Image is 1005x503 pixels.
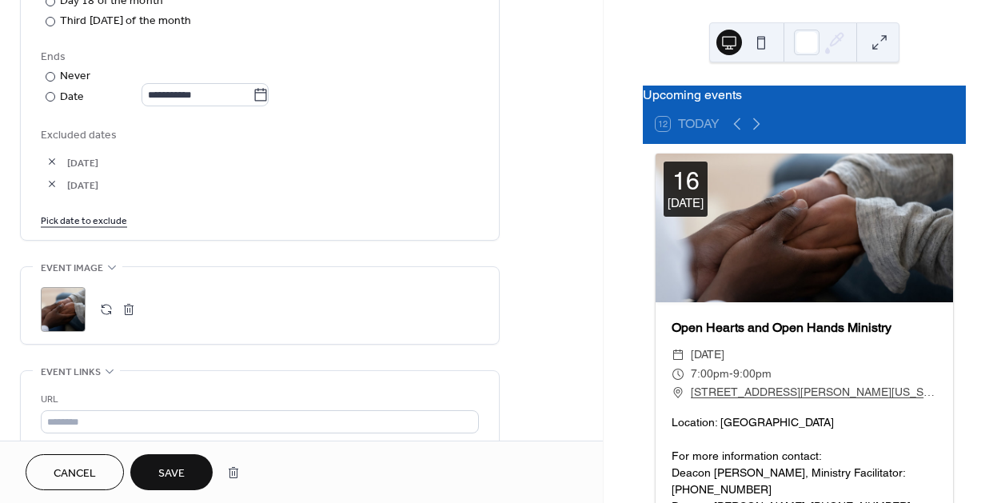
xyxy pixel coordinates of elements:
div: [DATE] [668,197,704,209]
span: [DATE] [691,345,724,365]
div: ; [41,287,86,332]
span: Pick date to exclude [41,213,127,230]
span: - [729,365,733,384]
div: Date [60,88,269,106]
span: Event image [41,260,103,277]
div: ​ [672,383,684,402]
span: Excluded dates [41,127,479,144]
div: ​ [672,345,684,365]
div: 16 [672,170,700,194]
div: Third [DATE] of the month [60,13,192,30]
div: Open Hearts and Open Hands Ministry [656,318,953,337]
button: Save [130,454,213,490]
a: [STREET_ADDRESS][PERSON_NAME][US_STATE] [691,383,937,402]
span: [DATE] [67,154,479,171]
span: Cancel [54,465,96,482]
span: 9:00pm [733,365,772,384]
button: Cancel [26,454,124,490]
div: URL [41,391,476,408]
div: Ends [41,49,476,66]
div: Never [60,68,91,85]
span: Event links [41,364,101,381]
div: Upcoming events [643,86,966,105]
span: [DATE] [67,177,479,194]
span: Save [158,465,185,482]
div: ​ [672,365,684,384]
span: 7:00pm [691,365,729,384]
